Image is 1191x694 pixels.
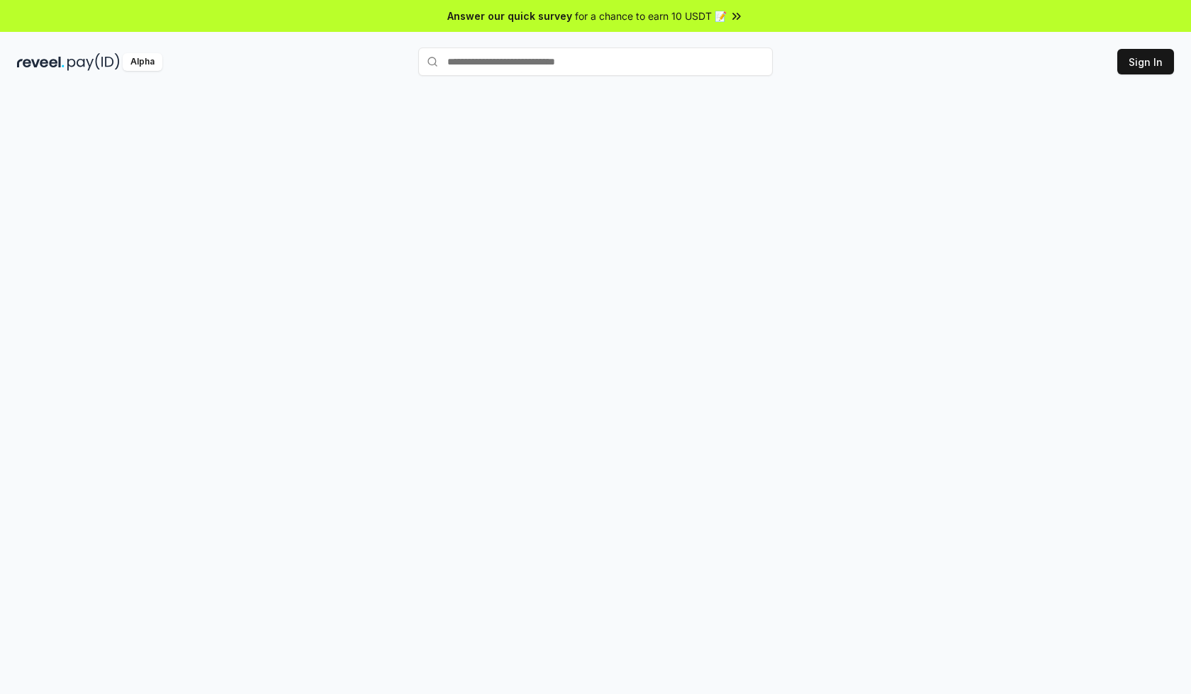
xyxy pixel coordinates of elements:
[1117,49,1174,74] button: Sign In
[447,9,572,23] span: Answer our quick survey
[123,53,162,71] div: Alpha
[575,9,727,23] span: for a chance to earn 10 USDT 📝
[67,53,120,71] img: pay_id
[17,53,65,71] img: reveel_dark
